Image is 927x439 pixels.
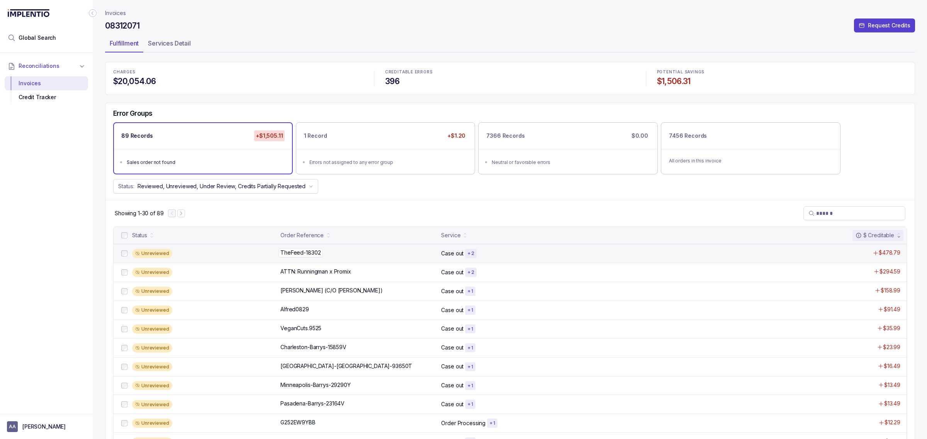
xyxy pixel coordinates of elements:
input: checkbox-checkbox [121,364,127,370]
li: Tab Fulfillment [105,37,143,52]
p: Request Credits [868,22,910,29]
p: + 1 [467,345,473,351]
p: Case out [441,344,463,351]
div: Reconciliations [5,75,88,106]
h5: Error Groups [113,109,153,118]
p: + 1 [489,420,495,426]
input: checkbox-checkbox [121,383,127,389]
p: 7366 Records [486,132,525,140]
div: Unreviewed [132,362,172,371]
div: Unreviewed [132,249,172,258]
p: Pasadena-Barrys-23164V [280,400,345,407]
p: TheFeed-18302 [278,248,323,257]
p: + 2 [467,269,474,275]
button: User initials[PERSON_NAME] [7,421,86,432]
p: $294.59 [879,268,900,275]
input: checkbox-checkbox [121,326,127,332]
p: G252EW9YBB [280,419,316,426]
div: Invoices [11,76,82,90]
p: $13.49 [884,400,900,407]
p: + 1 [467,401,473,407]
p: + 1 [467,288,473,294]
h4: 396 [385,76,635,87]
p: Alfred0829 [280,306,309,313]
div: Service [441,231,460,239]
p: 1 Record [304,132,327,140]
span: Global Search [19,34,56,42]
p: Services Detail [148,39,191,48]
div: Unreviewed [132,324,172,334]
div: Credit Tracker [11,90,82,104]
p: All orders in this invoice [669,157,832,165]
p: $13.49 [884,381,900,389]
p: + 1 [467,307,473,313]
button: Request Credits [854,19,915,32]
span: User initials [7,421,18,432]
p: Case out [441,250,463,257]
div: Errors not assigned to any error group [309,159,467,166]
input: checkbox-checkbox [121,232,127,238]
h4: $1,506.31 [657,76,907,87]
p: Case out [441,363,463,370]
div: Collapse Icon [88,8,97,18]
div: Remaining page entries [115,209,163,217]
p: +$1.20 [446,130,467,141]
p: $23.99 [883,343,900,351]
p: Order Processing [441,419,486,427]
p: 89 Records [121,132,153,140]
p: $91.49 [884,306,900,313]
p: +$1,505.11 [254,130,285,141]
p: Case out [441,325,463,333]
p: + 1 [467,364,473,370]
div: Unreviewed [132,381,172,390]
div: Sales order not found [127,159,284,166]
p: Minneapolis-Barrys-29290Y [280,381,351,389]
div: Unreviewed [132,419,172,428]
p: $0.00 [630,130,650,141]
p: VeganCuts.9525 [280,324,321,332]
button: Next Page [177,209,185,217]
input: checkbox-checkbox [121,420,127,426]
p: $35.99 [883,324,900,332]
h4: 08312071 [105,20,139,31]
h4: $20,054.06 [113,76,363,87]
div: Unreviewed [132,400,172,409]
p: Fulfillment [110,39,139,48]
p: $12.29 [885,419,900,426]
p: ATTN: Runningman x Promix [280,268,351,275]
p: CREDITABLE ERRORS [385,70,635,74]
input: checkbox-checkbox [121,288,127,294]
div: Order Reference [280,231,324,239]
p: Charleston-Barrys-15859V [280,343,346,351]
p: + 1 [467,326,473,332]
input: checkbox-checkbox [121,250,127,257]
p: [PERSON_NAME] (C/O [PERSON_NAME]) [280,287,382,294]
div: Unreviewed [132,268,172,277]
p: $158.99 [881,287,900,294]
p: $16.49 [884,362,900,370]
div: Unreviewed [132,287,172,296]
button: Status:Reviewed, Unreviewed, Under Review, Credits Partially Requested [113,179,318,194]
span: Reconciliations [19,62,59,70]
p: 7456 Records [669,132,707,140]
p: $478.79 [879,249,900,257]
li: Tab Services Detail [143,37,195,52]
div: Unreviewed [132,306,172,315]
input: checkbox-checkbox [121,269,127,275]
p: Case out [441,287,463,295]
p: POTENTIAL SAVINGS [657,70,907,74]
p: Case out [441,400,463,408]
button: Reconciliations [5,57,88,74]
div: Neutral or favorable errors [492,159,649,166]
input: checkbox-checkbox [121,345,127,351]
div: Unreviewed [132,343,172,353]
a: Invoices [105,9,126,17]
p: + 2 [467,250,474,257]
input: checkbox-checkbox [121,307,127,313]
p: Case out [441,382,463,389]
p: CHARGES [113,70,363,74]
p: Reviewed, Unreviewed, Under Review, Credits Partially Requested [138,182,306,190]
p: Showing 1-30 of 89 [115,209,163,217]
nav: breadcrumb [105,9,126,17]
